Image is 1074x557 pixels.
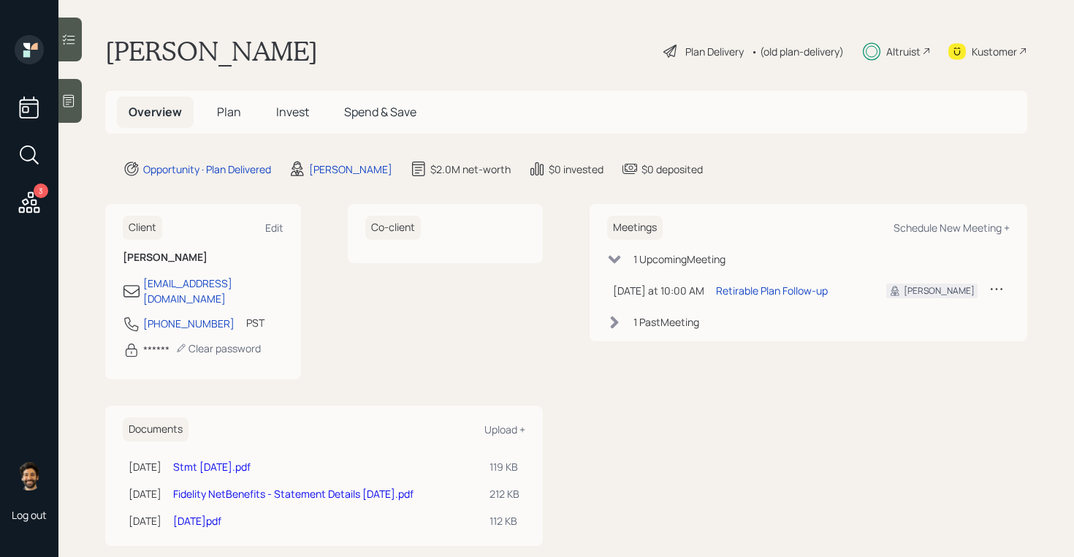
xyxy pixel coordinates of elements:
div: Altruist [886,44,921,59]
a: Stmt [DATE].pdf [173,460,251,474]
div: Schedule New Meeting + [894,221,1010,235]
div: Retirable Plan Follow-up [716,283,828,298]
h6: Client [123,216,162,240]
img: eric-schwartz-headshot.png [15,461,44,490]
div: [PERSON_NAME] [904,284,975,298]
div: • (old plan-delivery) [751,44,844,59]
div: 1 Upcoming Meeting [633,251,725,267]
div: Kustomer [972,44,1017,59]
h1: [PERSON_NAME] [105,35,318,67]
div: $0 deposited [641,162,703,177]
div: Upload + [484,423,525,436]
h6: [PERSON_NAME] [123,251,283,264]
div: Log out [12,508,47,522]
a: Fidelity NetBenefits - Statement Details [DATE].pdf [173,487,414,501]
div: 3 [34,183,48,198]
h6: Documents [123,417,188,442]
div: [DATE] at 10:00 AM [613,283,704,298]
div: 212 KB [490,486,519,501]
div: [PHONE_NUMBER] [143,316,235,331]
span: Plan [217,104,241,120]
div: [DATE] [129,486,161,501]
div: $2.0M net-worth [430,162,511,177]
div: 1 Past Meeting [633,314,699,330]
span: Invest [276,104,309,120]
span: Spend & Save [344,104,416,120]
div: PST [246,315,264,330]
div: Plan Delivery [685,44,744,59]
h6: Meetings [607,216,663,240]
div: 112 KB [490,513,519,528]
div: 119 KB [490,459,519,474]
div: [DATE] [129,459,161,474]
a: [DATE]pdf [173,514,221,528]
div: [PERSON_NAME] [309,162,392,177]
div: $0 invested [549,162,603,177]
div: Clear password [175,341,261,355]
div: [DATE] [129,513,161,528]
div: Edit [265,221,283,235]
div: Opportunity · Plan Delivered [143,162,271,177]
div: [EMAIL_ADDRESS][DOMAIN_NAME] [143,276,283,306]
h6: Co-client [365,216,421,240]
span: Overview [129,104,182,120]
